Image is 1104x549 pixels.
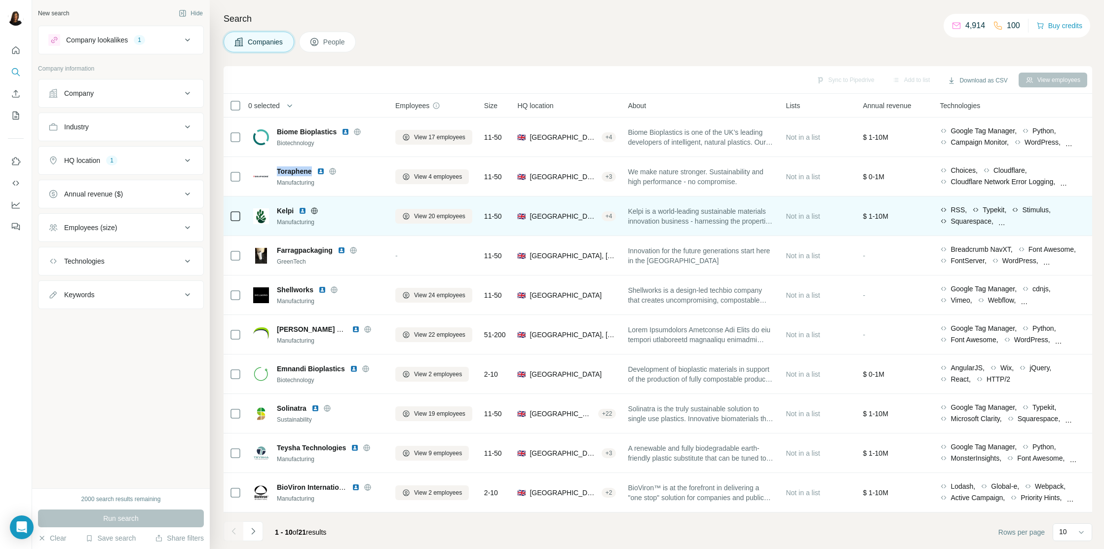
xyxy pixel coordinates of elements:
span: $ 1-10M [863,212,888,220]
button: Technologies [38,249,203,273]
button: View 22 employees [395,327,472,342]
span: Lists [786,101,800,111]
img: LinkedIn logo [317,167,325,175]
span: Typekit, [983,205,1006,215]
img: Logo of Emnandi Bioplastics [253,366,269,382]
span: [GEOGRAPHIC_DATA], [GEOGRAPHIC_DATA], [GEOGRAPHIC_DATA] [530,488,597,498]
span: 🇬🇧 [517,330,526,340]
span: 2-10 [484,369,498,379]
img: Logo of Biome Bioplastics [253,129,269,145]
span: $ 1-10M [863,410,888,418]
span: Python, [1032,442,1056,452]
span: Microsoft Clarity, [951,414,1001,424]
span: FontServer, [951,256,986,266]
span: Global-e, [991,481,1019,491]
span: Choices, [951,165,977,175]
div: Employees (size) [64,223,117,233]
button: Download as CSV [941,73,1014,88]
span: [GEOGRAPHIC_DATA], [GEOGRAPHIC_DATA], [GEOGRAPHIC_DATA] [530,330,616,340]
span: Technologies [940,101,980,111]
span: Solinatra is the truly sustainable solution to single use plastics. Innovative biomaterials that ... [628,404,774,424]
span: Not in a list [786,291,820,299]
img: LinkedIn logo [350,365,358,373]
span: View 9 employees [414,449,462,458]
button: View 24 employees [395,288,472,303]
span: results [275,528,326,536]
span: Wix, [1000,363,1014,373]
span: Cloudflare Network Error Logging, [951,177,1055,187]
span: 🇬🇧 [517,132,526,142]
span: WordPress, [1014,335,1050,345]
span: 51-200 [484,330,506,340]
p: 4,914 [965,20,985,32]
div: + 4 [602,133,616,142]
button: HQ location1 [38,149,203,172]
img: LinkedIn logo [352,325,360,333]
img: Logo of Kelpi [253,208,269,224]
div: Manufacturing [277,494,383,503]
div: 1 [134,36,145,44]
span: WordPress, [1002,256,1038,266]
span: A renewable and fully biodegradable earth-friendly plastic substitute that can be tuned to hundre... [628,443,774,463]
img: LinkedIn logo [342,128,349,136]
img: LinkedIn logo [351,444,359,452]
span: HTTP/2 [987,374,1010,384]
img: Logo of Solinatra [253,406,269,422]
button: Save search [85,533,136,543]
span: [GEOGRAPHIC_DATA], [GEOGRAPHIC_DATA], [GEOGRAPHIC_DATA] [530,409,594,419]
div: New search [38,9,69,18]
span: View 17 employees [414,133,465,142]
span: 🇬🇧 [517,172,526,182]
img: Logo of BioViron International [253,485,269,501]
span: Not in a list [786,410,820,418]
button: View 2 employees [395,485,469,500]
span: $ 0-1M [863,173,884,181]
span: Google Tag Manager, [951,126,1017,136]
span: Lodash, [951,481,975,491]
span: Not in a list [786,489,820,497]
span: Squarespace, [1018,414,1060,424]
div: 2000 search results remaining [81,495,161,504]
span: Not in a list [786,331,820,339]
span: Development of bioplastic materials in support of the production of fully compostable products. #... [628,364,774,384]
span: React, [951,374,970,384]
span: 21 [299,528,306,536]
button: Buy credits [1036,19,1082,33]
span: Emnandi Bioplastics [277,364,345,374]
span: Shellworks [277,285,313,295]
span: Biome Bioplastics [277,127,337,137]
span: Font Awesome, [951,335,998,345]
div: Open Intercom Messenger [10,515,34,539]
div: Manufacturing [277,178,383,187]
button: Company [38,81,203,105]
div: Industry [64,122,89,132]
span: Toraphene [277,166,312,176]
span: 🇬🇧 [517,290,526,300]
div: + 3 [602,172,616,181]
span: Stimulus, [1022,205,1051,215]
span: Not in a list [786,173,820,181]
span: - [863,331,865,339]
span: People [323,37,346,47]
span: Typekit, [1032,402,1056,412]
span: jQuery, [1029,363,1051,373]
span: - [863,291,865,299]
span: $ 1-10M [863,489,888,497]
button: Annual revenue ($) [38,182,203,206]
span: [GEOGRAPHIC_DATA] [530,172,597,182]
span: Companies [248,37,284,47]
span: Webflow, [988,295,1016,305]
span: 11-50 [484,409,502,419]
span: About [628,101,646,111]
span: 🇬🇧 [517,251,526,261]
div: Company [64,88,94,98]
img: LinkedIn logo [311,404,319,412]
button: Use Surfe API [8,174,24,192]
span: View 20 employees [414,212,465,221]
button: View 19 employees [395,406,472,421]
span: $ 1-10M [863,133,888,141]
button: Use Surfe on LinkedIn [8,153,24,170]
div: Manufacturing [277,218,383,227]
span: Rows per page [998,527,1045,537]
span: 🇬🇧 [517,409,526,419]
